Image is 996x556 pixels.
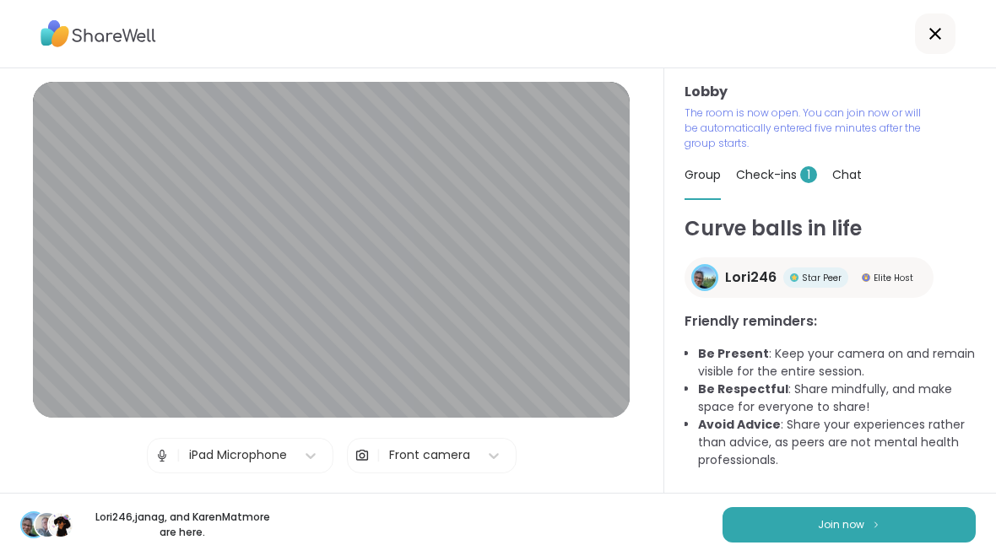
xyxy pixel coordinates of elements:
[790,273,798,282] img: Star Peer
[698,416,781,433] b: Avoid Advice
[154,439,170,472] img: Microphone
[800,166,817,183] span: 1
[355,439,370,472] img: Camera
[685,82,976,102] h3: Lobby
[685,311,976,332] h3: Friendly reminders:
[35,513,59,537] img: janag
[694,267,716,289] img: Lori246
[685,213,976,244] h1: Curve balls in life
[871,520,881,529] img: ShareWell Logomark
[802,272,842,284] span: Star Peer
[862,273,870,282] img: Elite Host
[88,510,277,540] p: Lori246 , janag , and KarenMat more are here.
[22,513,46,537] img: Lori246
[725,267,777,288] span: Lori246
[685,105,928,151] p: The room is now open. You can join now or will be automatically entered five minutes after the gr...
[698,345,769,362] b: Be Present
[723,507,976,543] button: Join now
[698,381,788,397] b: Be Respectful
[698,381,976,416] li: : Share mindfully, and make space for everyone to share!
[698,416,976,469] li: : Share your experiences rather than advice, as peers are not mental health professionals.
[685,166,721,183] span: Group
[685,257,934,298] a: Lori246Lori246Star PeerStar PeerElite HostElite Host
[189,446,287,464] div: iPad Microphone
[874,272,913,284] span: Elite Host
[41,14,156,53] img: ShareWell Logo
[176,439,181,472] span: |
[376,439,381,472] span: |
[832,166,862,183] span: Chat
[818,517,864,532] span: Join now
[736,166,817,183] span: Check-ins
[389,446,470,464] div: Front camera
[49,513,73,537] img: KarenMat
[698,345,976,381] li: : Keep your camera on and remain visible for the entire session.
